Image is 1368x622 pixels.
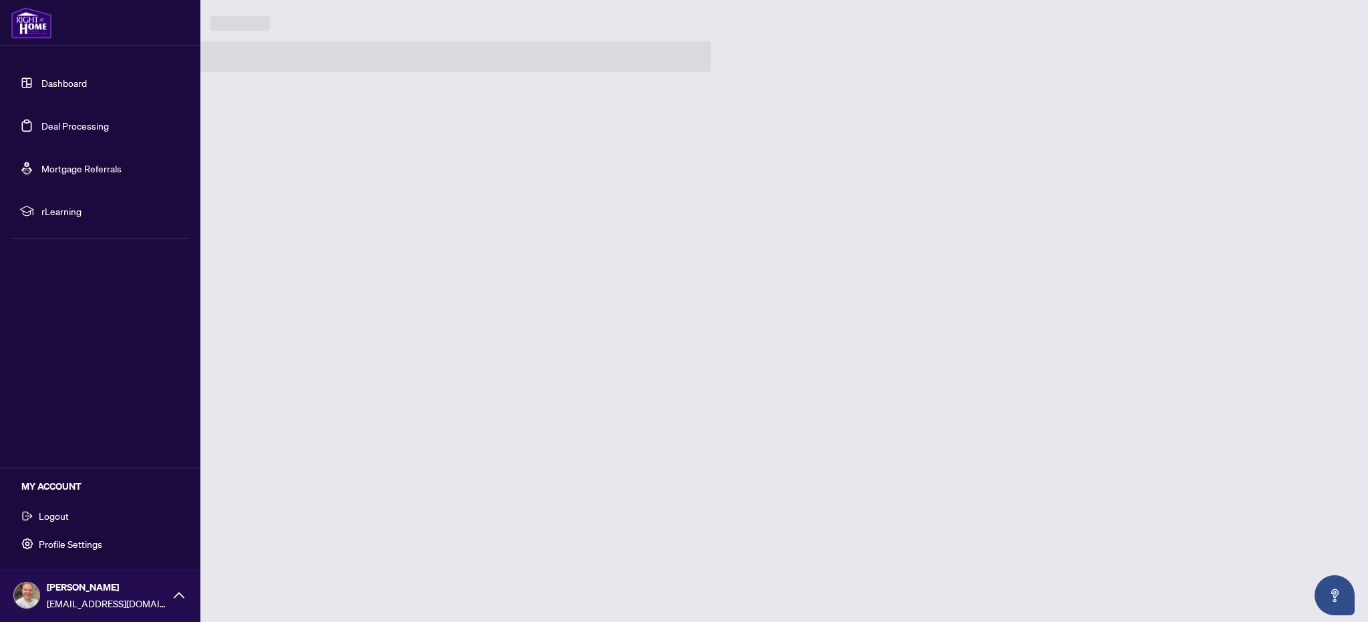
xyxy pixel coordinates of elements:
[11,504,190,527] button: Logout
[47,580,167,595] span: [PERSON_NAME]
[41,77,87,89] a: Dashboard
[14,583,39,608] img: Profile Icon
[11,532,190,555] button: Profile Settings
[39,505,69,526] span: Logout
[41,204,180,218] span: rLearning
[11,7,52,39] img: logo
[21,479,190,494] h5: MY ACCOUNT
[41,120,109,132] a: Deal Processing
[47,596,167,611] span: [EMAIL_ADDRESS][DOMAIN_NAME]
[41,162,122,174] a: Mortgage Referrals
[1315,575,1355,615] button: Open asap
[39,533,102,555] span: Profile Settings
